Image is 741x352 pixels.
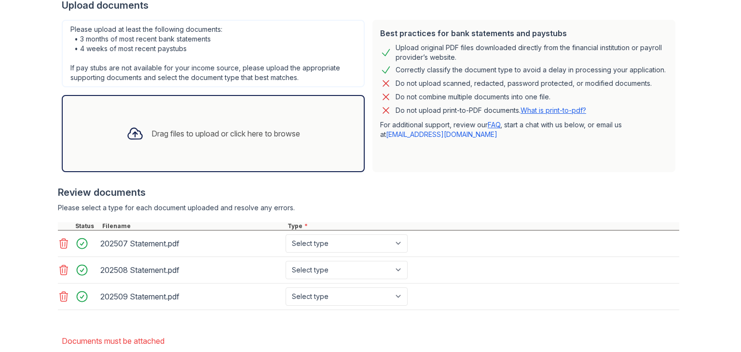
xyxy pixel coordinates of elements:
div: Review documents [58,186,679,199]
li: Documents must be attached [62,331,679,351]
div: Correctly classify the document type to avoid a delay in processing your application. [396,64,666,76]
p: Do not upload print-to-PDF documents. [396,106,586,115]
a: What is print-to-pdf? [521,106,586,114]
div: Best practices for bank statements and paystubs [380,27,668,39]
div: Please select a type for each document uploaded and resolve any errors. [58,203,679,213]
p: For additional support, review our , start a chat with us below, or email us at [380,120,668,139]
div: 202508 Statement.pdf [100,262,282,278]
div: Type [286,222,679,230]
div: 202509 Statement.pdf [100,289,282,304]
div: Upload original PDF files downloaded directly from the financial institution or payroll provider’... [396,43,668,62]
a: [EMAIL_ADDRESS][DOMAIN_NAME] [386,130,497,138]
div: Please upload at least the following documents: • 3 months of most recent bank statements • 4 wee... [62,20,365,87]
div: Do not upload scanned, redacted, password protected, or modified documents. [396,78,652,89]
div: Filename [100,222,286,230]
div: Do not combine multiple documents into one file. [396,91,550,103]
a: FAQ [488,121,500,129]
div: 202507 Statement.pdf [100,236,282,251]
div: Status [73,222,100,230]
div: Drag files to upload or click here to browse [151,128,300,139]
